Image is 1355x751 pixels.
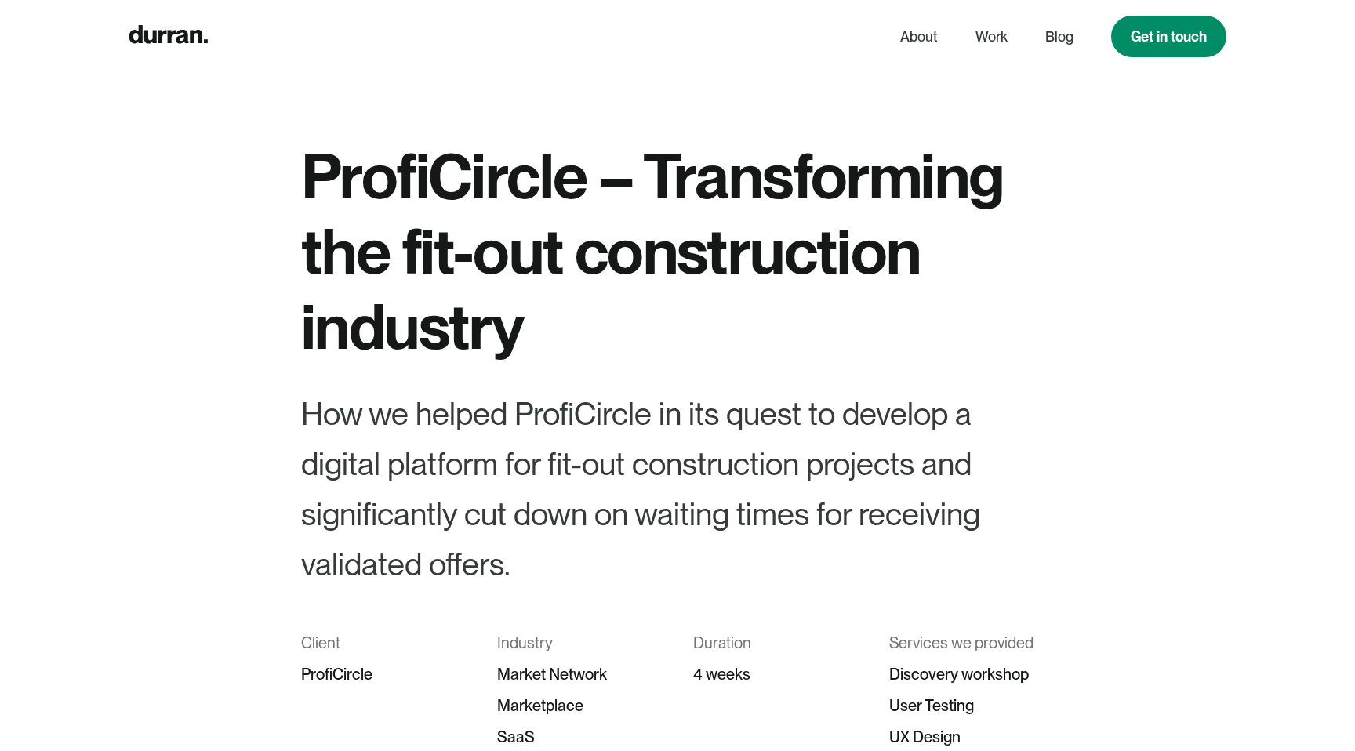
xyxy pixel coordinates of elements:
div: Industry [497,627,662,658]
div: Client [301,627,466,658]
a: About [900,22,938,52]
div: Services we provided [889,627,1054,658]
div: 4 weeks [693,658,858,690]
h1: ProfiCircle – Transforming the fit-out construction industry [301,138,1054,364]
div: How we helped ProfiCircle in its quest to develop a digital platform for fit-out construction pro... [301,389,1054,590]
div: Discovery workshop [889,658,1054,690]
a: home [129,21,208,52]
a: Blog [1045,22,1073,52]
div: ProfiCircle [301,658,466,690]
div: Market Network [497,658,662,690]
div: Duration [693,627,858,658]
div: Marketplace [497,690,662,721]
div: User Testing [889,690,1054,721]
a: Get in touch [1111,16,1226,57]
a: Work [975,22,1008,52]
